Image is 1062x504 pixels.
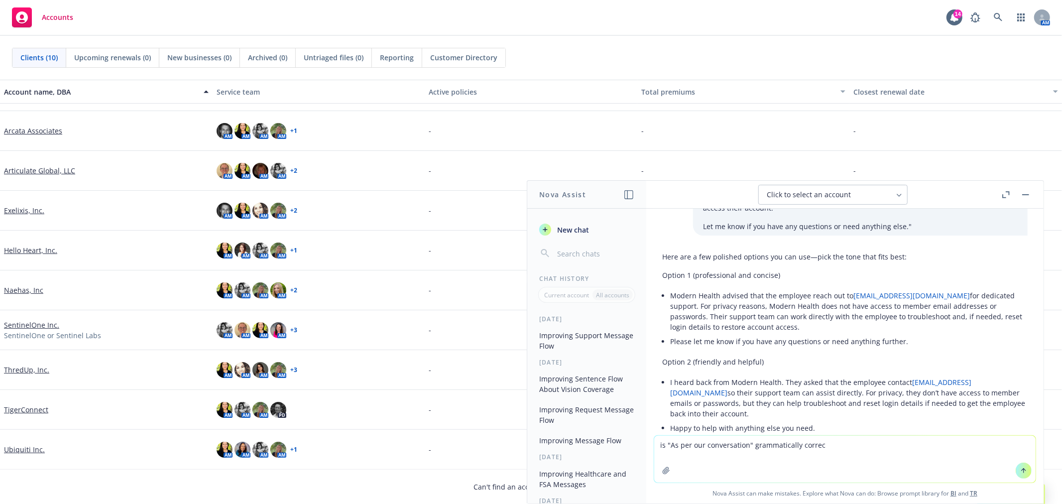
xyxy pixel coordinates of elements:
[429,444,431,455] span: -
[535,466,638,493] button: Improving Healthcare and FSA Messages
[429,404,431,415] span: -
[662,252,1028,262] p: Here are a few polished options you can use—pick the tone that fits best:
[4,285,43,295] a: Naehas, Inc
[425,80,637,104] button: Active policies
[4,245,57,255] a: Hello Heart, Inc.
[270,243,286,258] img: photo
[849,80,1062,104] button: Closest renewal date
[217,163,233,179] img: photo
[235,362,250,378] img: photo
[217,322,233,338] img: photo
[42,13,73,21] span: Accounts
[641,126,644,136] span: -
[304,52,363,63] span: Untriaged files (0)
[596,291,629,299] p: All accounts
[252,282,268,298] img: photo
[535,371,638,397] button: Improving Sentence Flow About Vision Coverage
[270,402,286,418] img: photo
[20,52,58,63] span: Clients (10)
[290,367,297,373] a: + 3
[474,482,589,492] span: Can't find an account?
[4,404,48,415] a: TigerConnect
[965,7,985,27] a: Report a Bug
[8,3,77,31] a: Accounts
[535,221,638,239] button: New chat
[4,330,101,341] span: SentinelOne or Sentinel Labs
[270,123,286,139] img: photo
[853,87,1047,97] div: Closest renewal date
[290,128,297,134] a: + 1
[217,442,233,458] img: photo
[662,270,1028,280] p: Option 1 (professional and concise)
[290,327,297,333] a: + 3
[290,287,297,293] a: + 2
[527,274,646,283] div: Chat History
[758,185,908,205] button: Click to select an account
[235,282,250,298] img: photo
[252,163,268,179] img: photo
[950,489,956,498] a: BI
[252,123,268,139] img: photo
[429,205,431,216] span: -
[429,365,431,375] span: -
[4,87,198,97] div: Account name, DBA
[544,291,589,299] p: Current account
[429,165,431,176] span: -
[217,87,421,97] div: Service team
[290,168,297,174] a: + 2
[213,80,425,104] button: Service team
[555,225,589,235] span: New chat
[535,327,638,354] button: Improving Support Message Flow
[235,203,250,219] img: photo
[430,52,497,63] span: Customer Directory
[270,442,286,458] img: photo
[270,163,286,179] img: photo
[853,165,856,176] span: -
[555,247,634,260] input: Search chats
[654,436,1036,483] textarea: is "As per our conversation" grammatically correc
[539,189,586,200] h1: Nova Assist
[429,245,431,255] span: -
[217,203,233,219] img: photo
[953,9,962,18] div: 14
[853,291,970,300] a: [EMAIL_ADDRESS][DOMAIN_NAME]
[4,365,49,375] a: ThredUp, Inc.
[380,52,414,63] span: Reporting
[248,52,287,63] span: Archived (0)
[429,87,633,97] div: Active policies
[670,375,1028,421] li: I heard back from Modern Health. They asked that the employee contact so their support team can a...
[662,357,1028,367] p: Option 2 (friendly and helpful)
[235,163,250,179] img: photo
[641,165,644,176] span: -
[235,402,250,418] img: photo
[4,165,75,176] a: Articulate Global, LLC
[235,322,250,338] img: photo
[270,322,286,338] img: photo
[217,402,233,418] img: photo
[429,126,431,136] span: -
[217,282,233,298] img: photo
[767,190,851,200] span: Click to select an account
[270,203,286,219] img: photo
[270,362,286,378] img: photo
[1011,7,1031,27] a: Switch app
[970,489,977,498] a: TR
[252,322,268,338] img: photo
[988,7,1008,27] a: Search
[4,444,45,455] a: Ubiquiti Inc.
[252,243,268,258] img: photo
[167,52,232,63] span: New businesses (0)
[235,243,250,258] img: photo
[703,221,1018,232] p: Let me know if you have any questions or need anything else."
[290,248,297,253] a: + 1
[535,432,638,449] button: Improving Message Flow
[217,362,233,378] img: photo
[650,483,1040,504] span: Nova Assist can make mistakes. Explore what Nova can do: Browse prompt library for and
[853,126,856,136] span: -
[535,401,638,428] button: Improving Request Message Flow
[4,320,59,330] a: SentinelOne Inc.
[670,334,1028,349] li: Please let me know if you have any questions or need anything further.
[290,208,297,214] a: + 2
[252,362,268,378] img: photo
[74,52,151,63] span: Upcoming renewals (0)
